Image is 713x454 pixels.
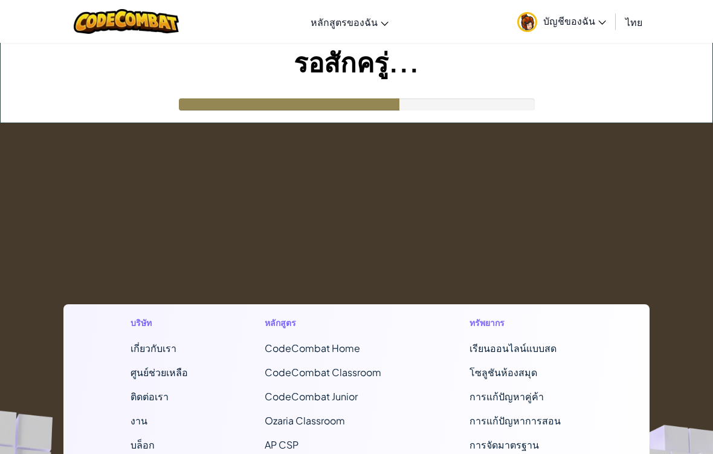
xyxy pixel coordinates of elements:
[469,342,557,354] a: เรียนออนไลน์แบบสด
[265,316,393,329] h1: หลักสูตร
[265,342,360,354] span: CodeCombat Home
[469,390,544,403] a: การแก้ปัญหาคู่ค้า
[469,414,561,427] a: การแก้ปัญหาการสอน
[131,438,155,451] a: บล็อก
[131,342,176,354] a: เกี่ยวกับเรา
[265,438,298,451] a: AP CSP
[131,414,147,427] a: งาน
[131,366,188,379] a: ศูนย์ช่วยเหลือ
[131,316,188,329] h1: บริษัท
[311,16,378,28] span: หลักสูตรของฉัน
[265,366,381,379] a: CodeCombat Classroom
[265,414,345,427] a: Ozaria Classroom
[265,390,358,403] a: CodeCombat Junior
[469,316,582,329] h1: ทรัพยากร
[469,438,539,451] a: การจัดมาตรฐาน
[469,366,537,379] a: โซลูชันห้องสมุด
[517,12,537,32] img: avatar
[305,5,395,38] a: หลักสูตรของฉัน
[619,5,648,38] a: ไทย
[1,43,712,80] h1: รอสักครู่...
[131,390,169,403] span: ติดต่อเรา
[74,9,179,34] img: CodeCombat logo
[511,2,612,40] a: บัญชีของฉัน
[543,14,606,27] span: บัญชีของฉัน
[625,16,642,28] span: ไทย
